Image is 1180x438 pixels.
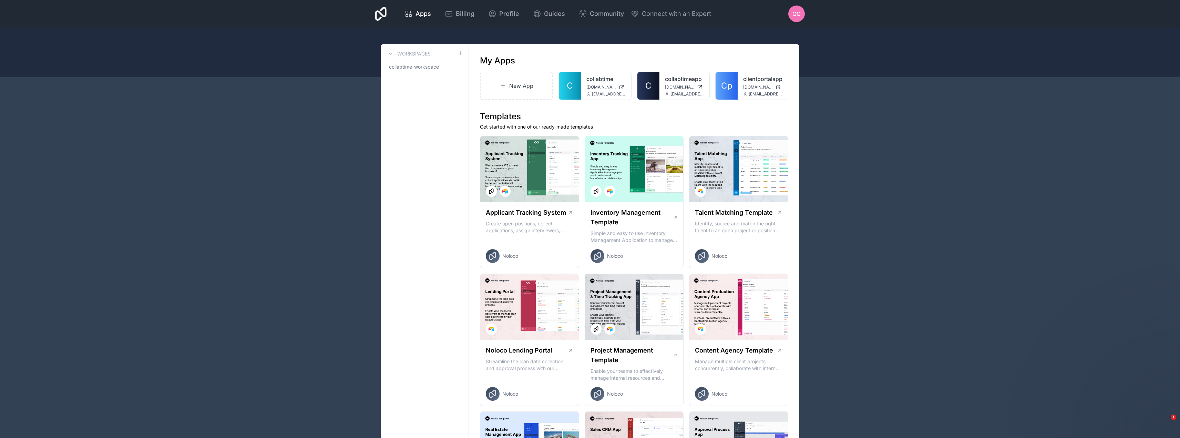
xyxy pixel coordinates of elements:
span: Billing [456,9,474,19]
button: Connect with an Expert [631,9,711,19]
a: [DOMAIN_NAME] [665,84,704,90]
p: Simple and easy to use Inventory Management Application to manage your stock, orders and Manufact... [591,230,678,244]
h1: Inventory Management Template [591,208,673,227]
span: Apps [415,9,431,19]
a: Guides [527,6,571,21]
h1: Applicant Tracking System [486,208,566,217]
a: collabtimeapp [665,75,704,83]
p: Get started with one of our ready-made templates [480,123,788,130]
p: Manage multiple client projects concurrently, collaborate with internal and external stakeholders... [695,358,782,372]
span: C [567,80,573,91]
a: Apps [399,6,437,21]
p: Create open positions, collect applications, assign interviewers, centralise candidate feedback a... [486,220,573,234]
h1: Templates [480,111,788,122]
a: C [559,72,581,100]
span: [EMAIL_ADDRESS][DOMAIN_NAME] [670,91,704,97]
a: Billing [439,6,480,21]
span: Guides [544,9,565,19]
a: C [637,72,659,100]
span: [EMAIL_ADDRESS][DOMAIN_NAME] [592,91,626,97]
span: Noloco [607,253,623,259]
h1: Noloco Lending Portal [486,346,552,355]
a: collabtime-workspace [386,61,463,73]
span: [DOMAIN_NAME] [743,84,773,90]
span: Connect with an Expert [642,9,711,19]
span: Noloco [607,390,623,397]
img: Airtable Logo [502,189,508,194]
a: Cp [716,72,738,100]
a: Community [573,6,629,21]
span: OG [792,10,801,18]
a: [DOMAIN_NAME] [586,84,626,90]
span: Noloco [502,390,518,397]
span: [DOMAIN_NAME] [586,84,616,90]
h1: Content Agency Template [695,346,773,355]
p: Enable your teams to effectively manage internal resources and execute client projects on time. [591,368,678,381]
img: Airtable Logo [607,189,613,194]
span: Noloco [711,253,727,259]
p: Streamline the loan data collection and approval process with our Lending Portal template. [486,358,573,372]
h1: My Apps [480,55,515,66]
h1: Project Management Template [591,346,673,365]
a: Profile [483,6,525,21]
span: [EMAIL_ADDRESS][DOMAIN_NAME] [749,91,782,97]
span: 1 [1171,415,1176,420]
span: Community [590,9,624,19]
img: Airtable Logo [607,326,613,332]
h3: Workspaces [397,50,431,57]
img: Airtable Logo [489,326,494,332]
a: [DOMAIN_NAME] [743,84,782,90]
a: collabtime [586,75,626,83]
a: Workspaces [386,50,431,58]
span: Profile [499,9,519,19]
span: [DOMAIN_NAME] [665,84,695,90]
span: C [645,80,651,91]
span: Noloco [711,390,727,397]
span: collabtime-workspace [389,63,439,70]
a: New App [480,72,553,100]
span: Noloco [502,253,518,259]
img: Airtable Logo [698,326,703,332]
h1: Talent Matching Template [695,208,773,217]
img: Airtable Logo [698,189,703,194]
a: clientportalapp [743,75,782,83]
iframe: Intercom live chat [1157,415,1173,431]
span: Cp [721,80,732,91]
p: Identify, source and match the right talent to an open project or position with our Talent Matchi... [695,220,782,234]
